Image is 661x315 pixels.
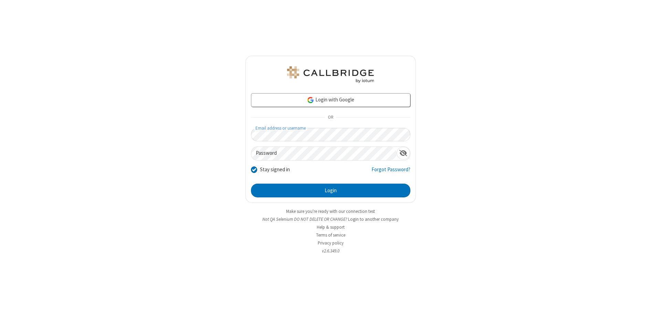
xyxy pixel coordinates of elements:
a: Terms of service [316,232,345,238]
li: v2.6.349.0 [245,248,416,254]
a: Privacy policy [318,240,344,246]
button: Login to another company [348,216,399,222]
input: Password [251,147,397,160]
img: google-icon.png [307,96,314,104]
a: Help & support [317,224,345,230]
img: QA Selenium DO NOT DELETE OR CHANGE [286,66,375,83]
label: Stay signed in [260,166,290,174]
input: Email address or username [251,128,410,141]
span: OR [325,113,336,122]
button: Login [251,184,410,197]
a: Forgot Password? [371,166,410,179]
a: Make sure you're ready with our connection test [286,208,375,214]
div: Show password [397,147,410,160]
li: Not QA Selenium DO NOT DELETE OR CHANGE? [245,216,416,222]
a: Login with Google [251,93,410,107]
